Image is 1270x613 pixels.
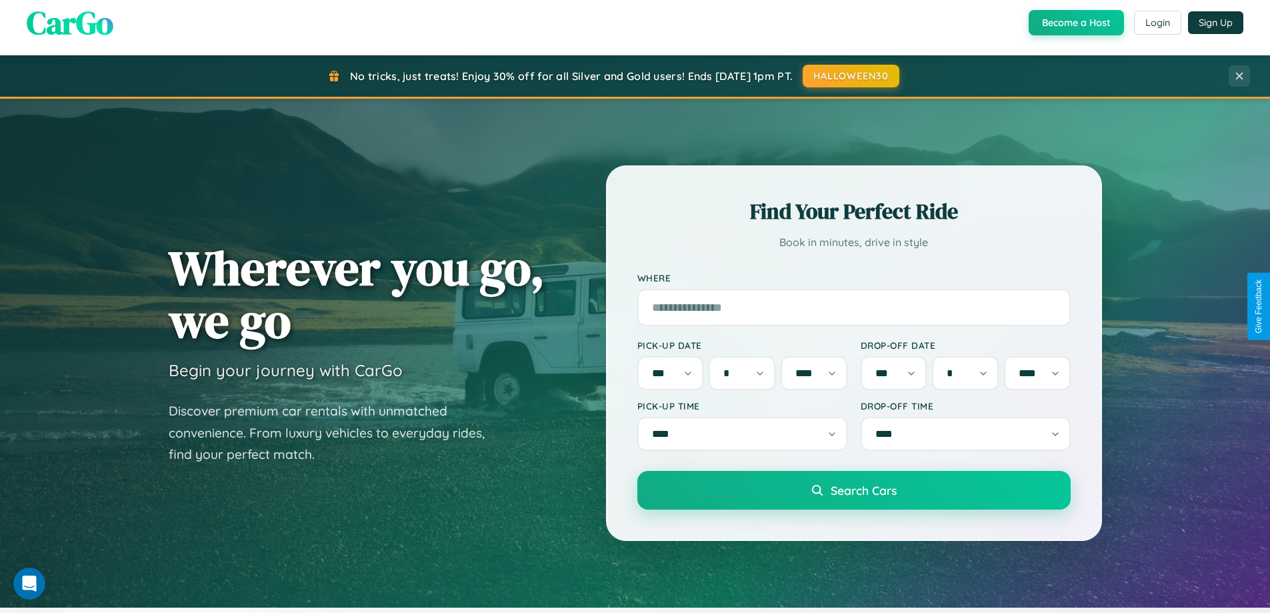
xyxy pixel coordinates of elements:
h2: Find Your Perfect Ride [637,197,1071,226]
label: Where [637,272,1071,283]
label: Drop-off Time [861,400,1071,412]
div: Give Feedback [1254,279,1263,334]
p: Book in minutes, drive in style [637,233,1071,252]
label: Pick-up Time [637,400,847,412]
span: CarGo [27,1,113,45]
iframe: Intercom live chat [13,568,45,600]
span: Search Cars [831,483,897,498]
button: Login [1134,11,1181,35]
label: Drop-off Date [861,340,1071,351]
span: No tricks, just treats! Enjoy 30% off for all Silver and Gold users! Ends [DATE] 1pm PT. [350,69,793,83]
p: Discover premium car rentals with unmatched convenience. From luxury vehicles to everyday rides, ... [169,400,502,466]
h1: Wherever you go, we go [169,241,545,347]
button: Sign Up [1188,11,1243,34]
button: HALLOWEEN30 [803,65,899,87]
h3: Begin your journey with CarGo [169,360,403,380]
button: Search Cars [637,471,1071,510]
label: Pick-up Date [637,340,847,351]
button: Become a Host [1029,10,1124,35]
